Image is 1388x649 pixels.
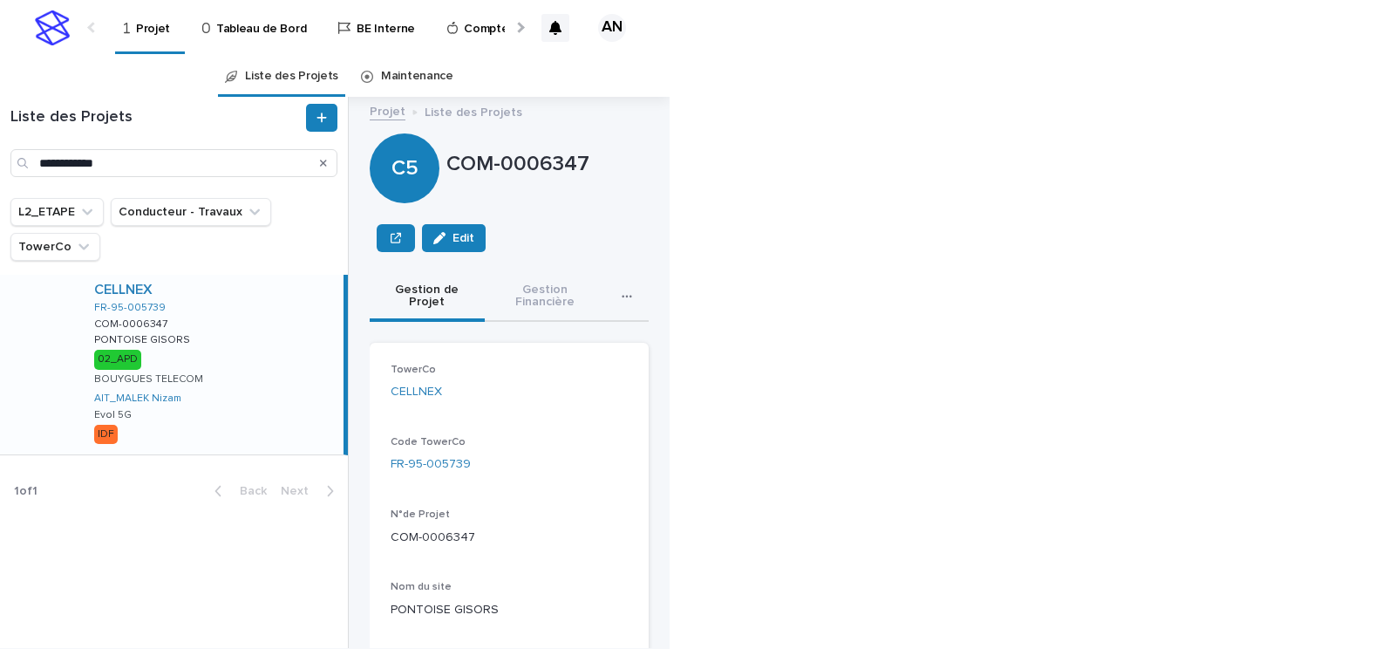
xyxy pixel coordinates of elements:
[10,149,337,177] input: Search
[370,85,439,181] div: C5
[94,331,194,346] p: PONTOISE GISORS
[370,273,485,322] button: Gestion de Projet
[94,373,203,386] p: BOUYGUES TELECOM
[94,409,132,421] p: Evol 5G
[446,152,649,177] p: COM-0006347
[229,485,267,497] span: Back
[391,437,466,447] span: Code TowerCo
[10,233,100,261] button: TowerCo
[35,10,70,45] img: stacker-logo-s-only.png
[391,383,442,401] a: CELLNEX
[94,282,153,298] a: CELLNEX
[391,529,628,547] p: COM-0006347
[370,100,405,120] a: Projet
[94,425,118,444] div: IDF
[391,365,436,375] span: TowerCo
[381,56,453,97] a: Maintenance
[274,483,348,499] button: Next
[391,601,628,619] p: PONTOISE GISORS
[452,232,474,244] span: Edit
[281,485,319,497] span: Next
[391,455,471,474] a: FR-95-005739
[425,101,522,120] p: Liste des Projets
[94,393,181,405] a: AIT_MALEK Nizam
[10,108,303,127] h1: Liste des Projets
[94,315,171,331] p: COM-0006347
[598,14,626,42] div: AN
[485,273,604,322] button: Gestion Financière
[391,582,452,592] span: Nom du site
[201,483,274,499] button: Back
[94,302,166,314] a: FR-95-005739
[94,350,141,369] div: 02_APD
[111,198,271,226] button: Conducteur - Travaux
[422,224,486,252] button: Edit
[391,509,450,520] span: N°de Projet
[10,198,104,226] button: L2_ETAPE
[245,56,338,97] a: Liste des Projets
